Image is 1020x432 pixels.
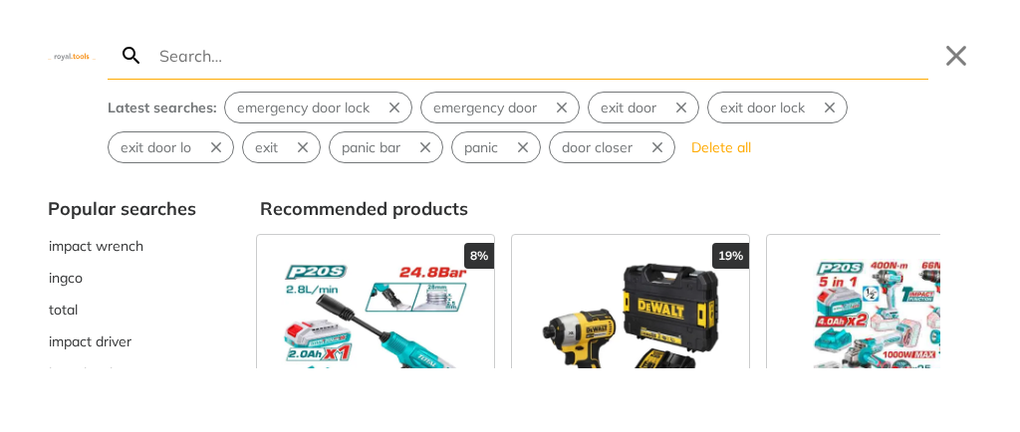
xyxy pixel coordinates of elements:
[588,92,699,123] div: Suggestion: exit door
[550,132,644,162] button: Select suggestion: door closer
[120,44,143,68] svg: Search
[549,93,579,122] button: Remove suggestion: emergency door
[648,138,666,156] svg: Remove suggestion: door closer
[48,294,196,325] button: Select suggestion: total
[48,262,196,294] button: Select suggestion: ingco
[589,93,668,122] button: Select suggestion: exit door
[48,230,196,262] button: Select suggestion: impact wrench
[329,131,443,163] div: Suggestion: panic bar
[225,93,382,122] button: Select suggestion: emergency door lock
[821,99,839,116] svg: Remove suggestion: exit door lock
[48,357,196,389] button: Select suggestion: laser level
[290,132,320,162] button: Remove suggestion: exit
[601,98,656,118] span: exit door
[644,132,674,162] button: Remove suggestion: door closer
[242,131,321,163] div: Suggestion: exit
[48,325,196,357] button: Select suggestion: impact driver
[464,137,498,158] span: panic
[940,40,972,72] button: Close
[49,300,78,321] span: total
[48,357,196,389] div: Suggestion: laser level
[464,243,494,269] div: 8%
[708,93,817,122] button: Select suggestion: exit door lock
[720,98,805,118] span: exit door lock
[385,99,403,116] svg: Remove suggestion: emergency door lock
[562,137,633,158] span: door closer
[48,195,196,222] div: Popular searches
[294,138,312,156] svg: Remove suggestion: exit
[48,262,196,294] div: Suggestion: ingco
[451,131,541,163] div: Suggestion: panic
[109,132,203,162] button: Select suggestion: exit door lo
[420,92,580,123] div: Suggestion: emergency door
[243,132,290,162] button: Select suggestion: exit
[255,137,278,158] span: exit
[712,243,749,269] div: 19%
[683,131,759,163] button: Delete all
[49,268,83,289] span: ingco
[510,132,540,162] button: Remove suggestion: panic
[707,92,848,123] div: Suggestion: exit door lock
[433,98,537,118] span: emergency door
[260,195,972,222] div: Recommended products
[237,98,370,118] span: emergency door lock
[342,137,400,158] span: panic bar
[672,99,690,116] svg: Remove suggestion: exit door
[203,132,233,162] button: Remove suggestion: exit door lo
[48,325,196,357] div: Suggestion: impact driver
[49,236,143,257] span: impact wrench
[108,98,216,118] div: Latest searches:
[207,138,225,156] svg: Remove suggestion: exit door lo
[49,331,131,352] span: impact driver
[553,99,571,116] svg: Remove suggestion: emergency door
[421,93,549,122] button: Select suggestion: emergency door
[549,131,675,163] div: Suggestion: door closer
[330,132,412,162] button: Select suggestion: panic bar
[121,137,191,158] span: exit door lo
[452,132,510,162] button: Select suggestion: panic
[224,92,412,123] div: Suggestion: emergency door lock
[514,138,532,156] svg: Remove suggestion: panic
[382,93,411,122] button: Remove suggestion: emergency door lock
[817,93,847,122] button: Remove suggestion: exit door lock
[49,363,113,384] span: laser level
[416,138,434,156] svg: Remove suggestion: panic bar
[48,230,196,262] div: Suggestion: impact wrench
[155,32,928,79] input: Search…
[48,294,196,325] div: Suggestion: total
[668,93,698,122] button: Remove suggestion: exit door
[108,131,234,163] div: Suggestion: exit door lo
[412,132,442,162] button: Remove suggestion: panic bar
[48,51,96,60] img: Close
